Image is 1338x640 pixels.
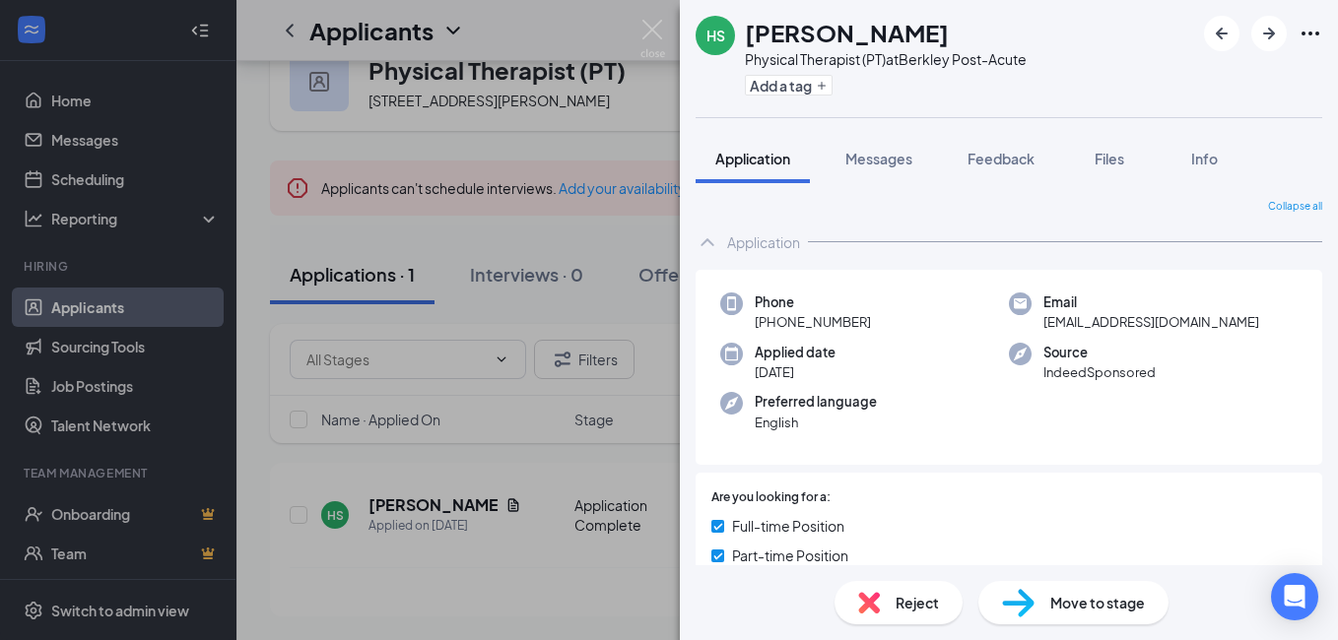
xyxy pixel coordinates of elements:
button: ArrowLeftNew [1204,16,1239,51]
span: Full-time Position [732,515,844,537]
div: Application [727,232,800,252]
svg: Plus [816,80,828,92]
span: English [755,413,877,432]
span: Reject [896,592,939,613]
span: Feedback [968,150,1035,167]
h1: [PERSON_NAME] [745,16,949,49]
div: Physical Therapist (PT) at Berkley Post-Acute [745,49,1027,69]
span: Phone [755,292,871,312]
span: Application [715,150,790,167]
div: Open Intercom Messenger [1271,573,1318,620]
span: Preferred language [755,392,877,412]
span: Info [1191,150,1218,167]
span: IndeedSponsored [1043,362,1156,382]
span: [EMAIL_ADDRESS][DOMAIN_NAME] [1043,312,1259,332]
svg: ArrowRight [1257,22,1281,45]
button: ArrowRight [1251,16,1287,51]
svg: Ellipses [1299,22,1322,45]
div: HS [706,26,725,45]
svg: ArrowLeftNew [1210,22,1234,45]
span: Collapse all [1268,199,1322,215]
span: Files [1095,150,1124,167]
span: [DATE] [755,362,836,382]
span: Applied date [755,343,836,362]
span: Source [1043,343,1156,362]
span: Are you looking for a: [711,488,831,507]
span: Messages [845,150,912,167]
svg: ChevronUp [696,230,719,254]
span: Move to stage [1050,592,1145,613]
span: [PHONE_NUMBER] [755,312,871,332]
span: Email [1043,292,1259,312]
span: Part-time Position [732,544,848,566]
button: PlusAdd a tag [745,75,833,96]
